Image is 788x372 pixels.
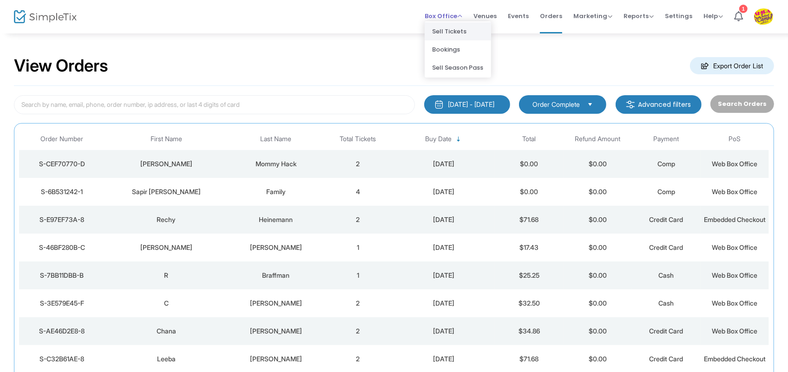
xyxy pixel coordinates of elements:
span: Web Box Office [712,188,757,196]
span: Orders [540,4,562,28]
th: Total [495,128,563,150]
span: Settings [665,4,692,28]
td: $0.00 [564,178,632,206]
td: $0.00 [564,289,632,317]
m-button: Export Order List [690,57,774,74]
div: S-C32B61AE-8 [21,354,102,364]
span: Web Box Office [712,299,757,307]
td: $0.00 [495,178,563,206]
span: Credit Card [649,327,683,335]
div: S-46BF280B-C [21,243,102,252]
div: Family [230,187,322,196]
span: Comp [657,188,675,196]
td: $0.00 [564,317,632,345]
div: Mommy Hack [230,159,322,169]
span: Cash [658,299,674,307]
div: 8/12/2025 [394,215,492,224]
span: Comp [657,160,675,168]
span: Venues [473,4,497,28]
div: Sapir Azrak [107,187,225,196]
td: $17.43 [495,234,563,261]
th: Total Tickets [324,128,392,150]
button: [DATE] - [DATE] [424,95,510,114]
div: Leeba [107,354,225,364]
input: Search by name, email, phone, order number, ip address, or last 4 digits of card [14,95,415,114]
span: Order Number [40,135,83,143]
div: 8/12/2025 [394,243,492,252]
div: Horowitz [230,299,322,308]
div: R [107,271,225,280]
span: PoS [729,135,741,143]
span: Web Box Office [712,243,757,251]
td: $25.25 [495,261,563,289]
span: Last Name [260,135,291,143]
td: $0.00 [564,150,632,178]
td: 1 [324,261,392,289]
div: 8/12/2025 [394,187,492,196]
div: C [107,299,225,308]
td: 1 [324,234,392,261]
div: Mommy Saunders [107,159,225,169]
div: 1 [739,5,748,13]
div: [DATE] - [DATE] [448,100,495,109]
td: 2 [324,289,392,317]
td: $0.00 [564,206,632,234]
div: S-CEF70770-D [21,159,102,169]
li: Sell Tickets [425,22,491,40]
div: Braun [230,354,322,364]
td: 2 [324,150,392,178]
div: 8/12/2025 [394,326,492,336]
span: Credit Card [649,215,683,223]
span: Sortable [455,136,462,143]
div: 8/12/2025 [394,299,492,308]
td: $0.00 [564,261,632,289]
span: Cash [658,271,674,279]
td: $71.68 [495,206,563,234]
m-button: Advanced filters [616,95,702,114]
li: Sell Season Pass [425,59,491,77]
div: S-3E579E45-F [21,299,102,308]
td: $0.00 [564,234,632,261]
li: Bookings [425,40,491,59]
span: Embedded Checkout [704,355,766,363]
td: 4 [324,178,392,206]
td: $34.86 [495,317,563,345]
td: $32.50 [495,289,563,317]
h2: View Orders [14,56,108,76]
span: Events [508,4,529,28]
div: Lebovits [230,326,322,336]
span: Credit Card [649,243,683,251]
span: Buy Date [425,135,452,143]
span: Order Complete [532,100,580,109]
div: Carmela [107,243,225,252]
div: Chana [107,326,225,336]
td: $0.00 [495,150,563,178]
div: Braffman [230,271,322,280]
span: Payment [653,135,679,143]
div: 8/12/2025 [394,271,492,280]
div: S-AE46D2E8-8 [21,326,102,336]
span: Marketing [573,12,612,20]
div: S-6B531242-1 [21,187,102,196]
div: Aryeh [230,243,322,252]
span: Web Box Office [712,160,757,168]
td: 2 [324,206,392,234]
th: Refund Amount [564,128,632,150]
img: monthly [434,100,444,109]
span: Reports [624,12,654,20]
span: Embedded Checkout [704,215,766,223]
div: 8/12/2025 [394,354,492,364]
span: Web Box Office [712,327,757,335]
span: First Name [151,135,182,143]
td: 2 [324,317,392,345]
div: 8/12/2025 [394,159,492,169]
div: Heinemann [230,215,322,224]
span: Credit Card [649,355,683,363]
span: Box Office [425,12,462,20]
img: filter [626,100,635,109]
div: S-7BB11DBB-B [21,271,102,280]
div: S-E97EF73A-8 [21,215,102,224]
div: Rechy [107,215,225,224]
span: Web Box Office [712,271,757,279]
span: Help [703,12,723,20]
